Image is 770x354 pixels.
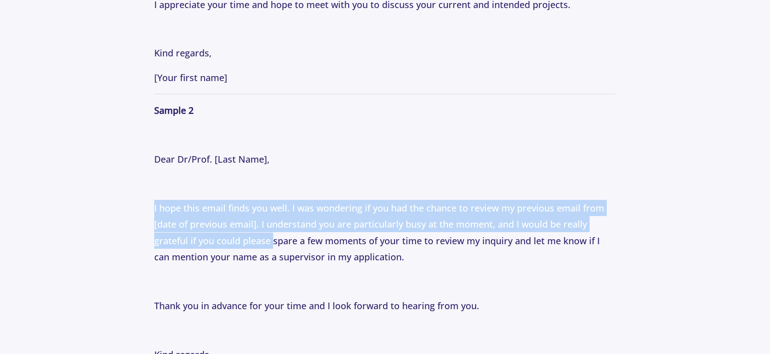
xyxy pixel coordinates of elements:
[154,200,616,265] p: I hope this email finds you well. I was wondering if you had the chance to review my previous ema...
[154,45,616,61] p: Kind regards,
[154,69,616,86] p: [Your first name]
[154,298,616,314] p: Thank you in advance for your time and I look forward to hearing from you.
[154,151,616,167] p: Dear Dr/Prof. [Last Name],
[154,104,194,116] strong: Sample 2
